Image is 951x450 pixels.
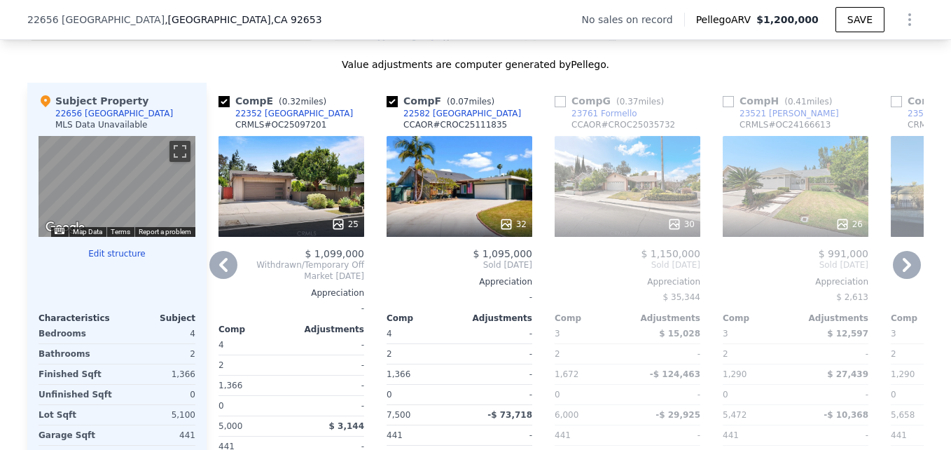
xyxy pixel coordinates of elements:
div: - [798,344,868,364]
span: 1,672 [555,369,578,379]
div: Map [39,136,195,237]
div: 30 [667,217,695,231]
div: - [630,385,700,404]
span: , [GEOGRAPHIC_DATA] [165,13,321,27]
div: CRMLS # OC24166613 [740,119,831,130]
div: 26 [835,217,863,231]
div: - [294,355,364,375]
a: 23521 [PERSON_NAME] [723,108,839,119]
span: $ 1,150,000 [641,248,700,259]
span: 3 [723,329,728,339]
div: Characteristics [39,313,117,324]
div: - [462,425,532,445]
span: Pellego ARV [696,13,757,27]
button: Toggle fullscreen view [169,141,190,162]
span: 0 [387,390,392,400]
div: 441 [120,425,195,445]
span: 1,366 [387,369,410,379]
span: $ 2,613 [836,292,868,302]
div: - [798,385,868,404]
span: $ 12,597 [827,329,868,339]
span: 1,290 [723,369,747,379]
div: Value adjustments are computer generated by Pellego . [27,57,924,71]
span: $ 991,000 [819,248,868,259]
span: 0.32 [282,97,301,107]
span: 441 [387,430,403,440]
a: Open this area in Google Maps (opens a new window) [42,219,88,237]
span: $ 3,144 [329,421,364,431]
span: 4 [387,329,392,339]
span: 7,500 [387,410,410,420]
span: $ 1,099,000 [305,248,364,259]
div: 22656 [GEOGRAPHIC_DATA] [55,108,173,119]
div: Bedrooms [39,324,114,343]
div: Lot Sqft [39,405,114,425]
button: Keyboard shortcuts [55,228,64,234]
span: 441 [891,430,907,440]
span: 5,658 [891,410,915,420]
span: Sold [DATE] [387,259,532,271]
div: 5,100 [120,405,195,425]
a: Terms (opens in new tab) [111,228,130,236]
div: 23761 Formello [571,108,637,119]
span: 0 [891,390,896,400]
span: -$ 124,463 [650,369,700,379]
span: $ 15,028 [659,329,700,339]
span: $ 1,095,000 [473,248,532,259]
div: 2 [120,344,195,364]
div: - [462,364,532,384]
span: ( miles) [779,97,838,107]
div: - [294,396,364,416]
div: 22582 [GEOGRAPHIC_DATA] [403,108,521,119]
span: Withdrawn/Temporary Off Market [DATE] [218,259,364,282]
span: 1,366 [218,381,242,390]
span: -$ 29,925 [655,410,700,420]
span: $1,200,000 [756,14,819,25]
span: 22656 [GEOGRAPHIC_DATA] [27,13,165,27]
div: Adjustments [627,313,700,324]
div: - [462,344,532,364]
span: $ 35,344 [663,292,700,302]
div: Comp [387,313,459,324]
div: Appreciation [218,287,364,299]
span: ( miles) [441,97,500,107]
span: 3 [891,329,896,339]
div: Appreciation [387,276,532,287]
div: 1,366 [120,364,195,384]
span: 6,000 [555,410,578,420]
span: ( miles) [611,97,669,107]
div: Subject Property [39,94,148,108]
span: Sold [DATE] [723,259,868,271]
a: 22582 [GEOGRAPHIC_DATA] [387,108,521,119]
div: 23521 [PERSON_NAME] [740,108,839,119]
div: MLS Data Unavailable [55,119,148,130]
div: Subject [117,313,195,324]
div: Appreciation [555,276,700,287]
div: Adjustments [291,324,364,335]
span: , CA 92653 [271,14,322,25]
div: CCAOR # CROC25111835 [403,119,507,130]
span: 4 [218,340,224,350]
div: - [462,385,532,404]
div: 2 [555,344,625,364]
div: 4 [120,324,195,343]
div: - [294,335,364,355]
div: - [387,287,532,307]
div: CRMLS # OC25097201 [235,119,326,130]
div: 2 [723,344,793,364]
span: -$ 73,718 [487,410,532,420]
div: Bathrooms [39,344,114,364]
div: Comp [555,313,627,324]
span: 0 [555,390,560,400]
div: Finished Sqft [39,364,114,384]
span: 0.41 [788,97,807,107]
div: No sales on record [581,13,683,27]
div: 25 [331,217,359,231]
div: Comp [723,313,796,324]
div: 22352 [GEOGRAPHIC_DATA] [235,108,353,119]
div: Street View [39,136,195,237]
span: 0.37 [620,97,639,107]
div: Comp G [555,94,669,108]
div: 2 [387,344,457,364]
div: - [218,299,364,318]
